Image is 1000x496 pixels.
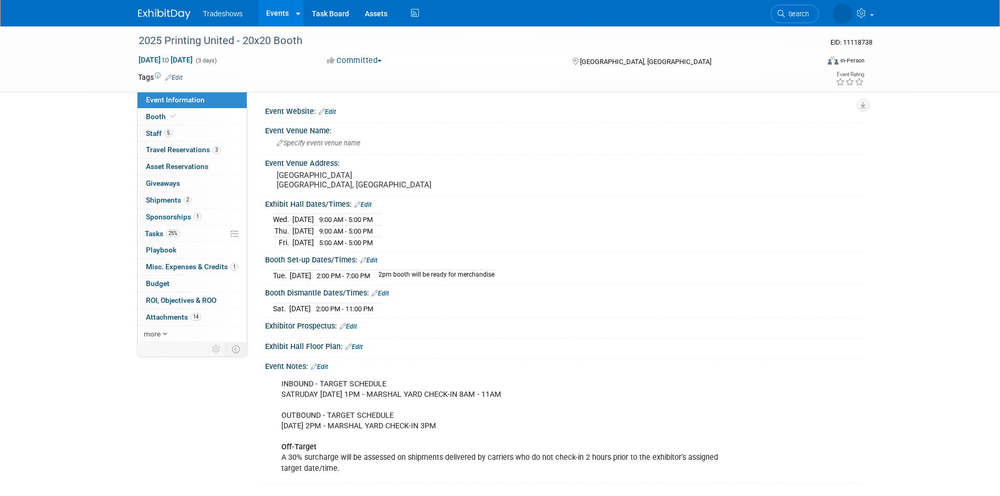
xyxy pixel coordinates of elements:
span: 5 [164,129,172,137]
img: Janet Wong [833,4,852,24]
a: Giveaways [138,175,247,192]
td: [DATE] [292,226,314,237]
span: Staff [146,129,172,138]
a: Booth [138,109,247,125]
a: ROI, Objectives & ROO [138,292,247,309]
span: 3 [213,146,220,154]
td: [DATE] [292,214,314,226]
a: Playbook [138,242,247,258]
a: Asset Reservations [138,159,247,175]
span: 1 [230,263,238,271]
a: Shipments2 [138,192,247,208]
div: Exhibitor Prospectus: [265,318,862,332]
a: Tasks25% [138,226,247,242]
div: Booth Set-up Dates/Times: [265,252,862,266]
span: Travel Reservations [146,145,220,154]
td: Sat. [273,303,289,314]
td: Fri. [273,237,292,248]
span: more [144,330,161,338]
span: 14 [191,313,201,321]
div: Booth Dismantle Dates/Times: [265,285,862,299]
span: 5:00 AM - 5:00 PM [319,239,373,247]
div: Exhibit Hall Floor Plan: [265,339,862,352]
a: Staff5 [138,125,247,142]
a: Misc. Expenses & Credits1 [138,259,247,275]
span: Specify event venue name [277,139,361,147]
span: Event Information [146,96,205,104]
a: more [138,326,247,342]
span: 2:00 PM - 11:00 PM [316,305,373,313]
span: 2 [184,196,192,204]
span: Shipments [146,196,192,204]
td: 2pm booth will be ready for merchandise [372,270,494,281]
div: In-Person [840,57,865,65]
span: [GEOGRAPHIC_DATA], [GEOGRAPHIC_DATA] [580,58,711,66]
span: 9:00 AM - 5:00 PM [319,227,373,235]
a: Edit [340,323,357,330]
span: Giveaways [146,179,180,187]
span: [DATE] [DATE] [138,55,193,65]
div: INBOUND - TARGET SCHEDULE SATRUDAY [DATE] 1PM - MARSHAL YARD CHECK-IN 8AM - 11AM OUTBOUND - TARGE... [274,374,747,479]
img: ExhibitDay [138,9,191,19]
span: to [161,56,171,64]
span: Budget [146,279,170,288]
a: Budget [138,276,247,292]
a: Edit [165,74,183,81]
a: Edit [354,201,372,208]
a: Travel Reservations3 [138,142,247,158]
span: Tasks [145,229,180,238]
td: Tue. [273,270,290,281]
td: Tags [138,72,183,82]
span: Playbook [146,246,176,254]
div: Exhibit Hall Dates/Times: [265,196,862,210]
a: Event Information [138,92,247,108]
a: Edit [345,343,363,351]
i: Booth reservation complete [171,113,176,119]
span: 1 [194,213,202,220]
td: Thu. [273,226,292,237]
a: Sponsorships1 [138,209,247,225]
a: Edit [372,290,389,297]
td: Toggle Event Tabs [225,342,247,356]
div: Event Venue Address: [265,155,862,168]
a: Attachments14 [138,309,247,325]
div: Event Notes: [265,358,862,372]
img: Format-Inperson.png [828,56,838,65]
a: Edit [360,257,377,264]
span: Asset Reservations [146,162,208,171]
span: Attachments [146,313,201,321]
button: Committed [323,55,386,66]
div: Event Venue Name: [265,123,862,136]
span: Misc. Expenses & Credits [146,262,238,271]
td: Wed. [273,214,292,226]
td: Personalize Event Tab Strip [207,342,226,356]
a: Edit [319,108,336,115]
span: (3 days) [195,57,217,64]
span: 25% [166,229,180,237]
span: 2:00 PM - 7:00 PM [317,272,370,280]
a: Search [771,5,819,23]
div: Event Format [757,55,865,70]
div: Event Rating [836,72,864,77]
pre: [GEOGRAPHIC_DATA] [GEOGRAPHIC_DATA], [GEOGRAPHIC_DATA] [277,171,502,189]
td: [DATE] [289,303,311,314]
span: Search [785,10,809,18]
span: Tradeshows [203,9,243,18]
span: Sponsorships [146,213,202,221]
span: Booth [146,112,178,121]
span: ROI, Objectives & ROO [146,296,216,304]
td: [DATE] [290,270,311,281]
span: Event ID: 11118738 [830,38,872,46]
span: 9:00 AM - 5:00 PM [319,216,373,224]
b: Off-Target [281,442,317,451]
a: Edit [311,363,328,371]
td: [DATE] [292,237,314,248]
div: 2025 Printing United - 20x20 Booth [135,31,803,50]
div: Event Website: [265,103,862,117]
